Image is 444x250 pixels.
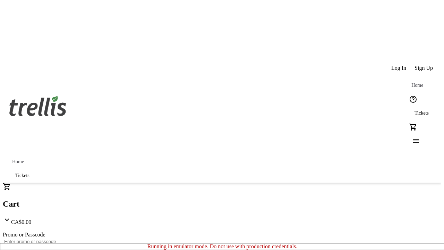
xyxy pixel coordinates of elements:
[410,61,437,75] button: Sign Up
[11,219,31,225] span: CA$0.00
[3,232,45,237] label: Promo or Passcode
[15,173,29,178] span: Tickets
[406,78,428,92] a: Home
[415,110,429,116] span: Tickets
[391,65,406,71] span: Log In
[7,88,69,123] img: Orient E2E Organization vLwUERn43P's Logo
[7,169,38,183] a: Tickets
[3,199,441,209] h2: Cart
[12,159,24,165] span: Home
[406,106,437,120] a: Tickets
[406,120,420,134] button: Cart
[3,183,441,225] div: CartCA$0.00
[387,61,410,75] button: Log In
[3,238,64,245] input: Enter promo or passcode
[7,155,29,169] a: Home
[411,83,423,88] span: Home
[406,92,420,106] button: Help
[406,134,420,148] button: Menu
[415,65,433,71] span: Sign Up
